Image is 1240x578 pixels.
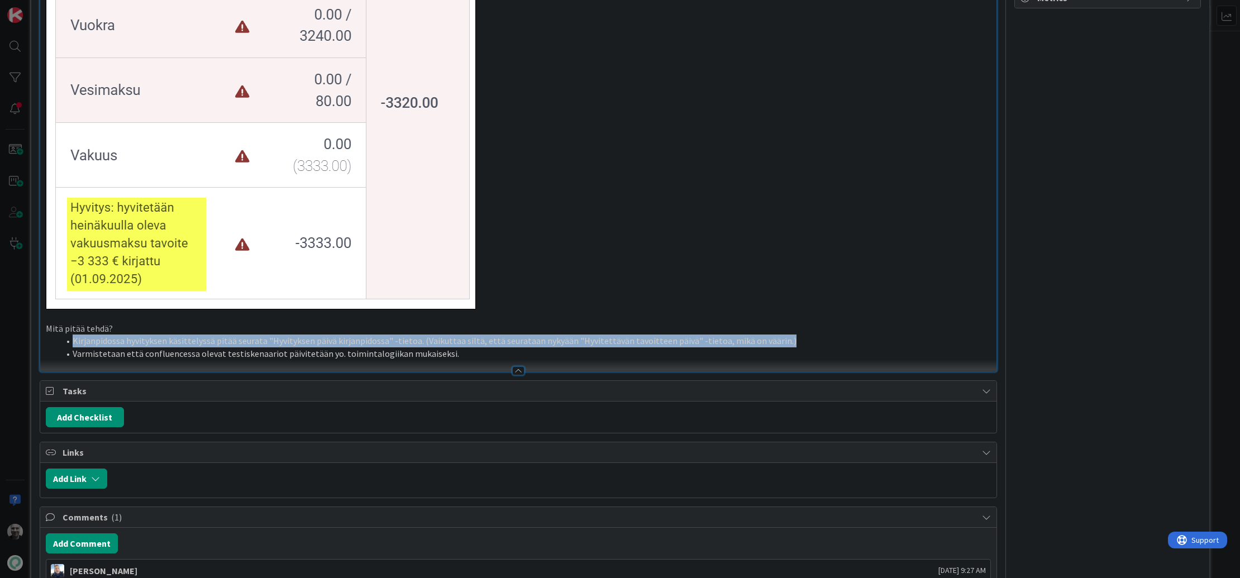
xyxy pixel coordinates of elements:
[111,512,122,523] span: ( 1 )
[46,322,991,335] p: Mitä pitää tehdä?
[23,2,51,15] span: Support
[938,565,986,576] span: [DATE] 9:27 AM
[70,564,137,577] div: [PERSON_NAME]
[63,510,976,524] span: Comments
[46,469,107,489] button: Add Link
[63,446,976,459] span: Links
[46,533,118,553] button: Add Comment
[46,407,124,427] button: Add Checklist
[59,347,991,360] li: Varmistetaan että confluencessa olevat testiskenaariot päivitetään yo. toimintalogiikan mukaiseksi.
[51,564,64,577] img: JJ
[63,384,976,398] span: Tasks
[59,335,991,347] li: Kirjanpidossa hyvityksen käsittelyssä pitää seurata "Hyvityksen päivä kirjanpidossa" -tietoa. (Va...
